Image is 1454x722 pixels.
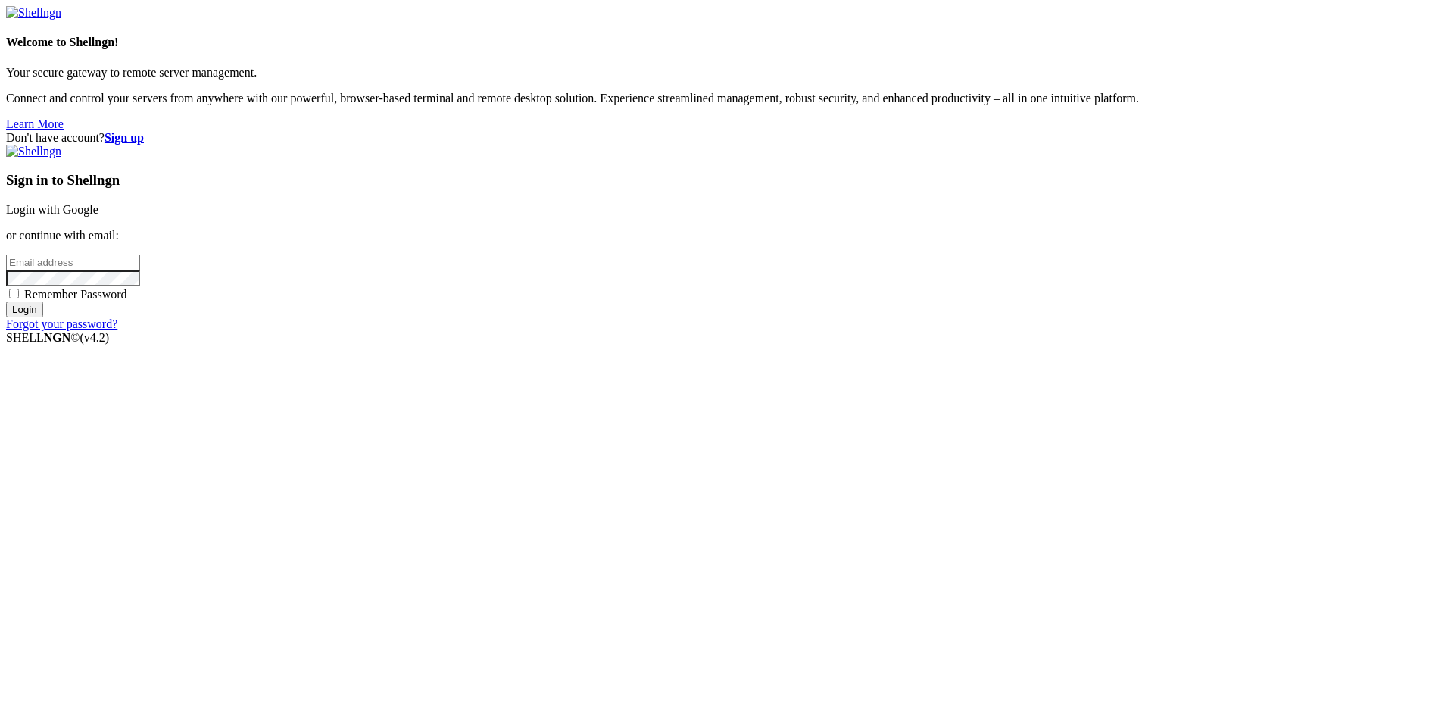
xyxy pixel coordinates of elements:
[9,289,19,298] input: Remember Password
[105,131,144,144] a: Sign up
[6,317,117,330] a: Forgot your password?
[6,229,1448,242] p: or continue with email:
[6,92,1448,105] p: Connect and control your servers from anywhere with our powerful, browser-based terminal and remo...
[24,288,127,301] span: Remember Password
[6,66,1448,80] p: Your secure gateway to remote server management.
[44,331,71,344] b: NGN
[6,255,140,270] input: Email address
[6,131,1448,145] div: Don't have account?
[6,302,43,317] input: Login
[6,331,109,344] span: SHELL ©
[6,145,61,158] img: Shellngn
[6,172,1448,189] h3: Sign in to Shellngn
[6,117,64,130] a: Learn More
[6,6,61,20] img: Shellngn
[80,331,110,344] span: 4.2.0
[6,36,1448,49] h4: Welcome to Shellngn!
[6,203,98,216] a: Login with Google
